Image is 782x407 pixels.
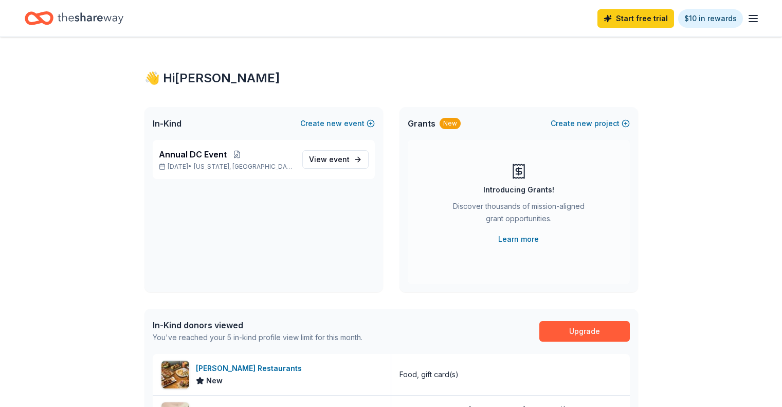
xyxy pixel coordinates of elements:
div: [PERSON_NAME] Restaurants [196,362,306,375]
a: View event [302,150,369,169]
a: Upgrade [539,321,630,342]
span: new [577,117,592,130]
a: Home [25,6,123,30]
span: Annual DC Event [159,148,227,161]
div: Introducing Grants! [483,184,554,196]
div: Food, gift card(s) [399,368,459,381]
span: event [329,155,350,164]
span: View [309,153,350,166]
a: Start free trial [597,9,674,28]
div: You've reached your 5 in-kind profile view limit for this month. [153,331,362,344]
a: Learn more [498,233,539,245]
div: New [440,118,461,129]
div: 👋 Hi [PERSON_NAME] [144,70,638,86]
img: Image for Thompson Restaurants [161,361,189,388]
span: New [206,375,223,387]
div: In-Kind donors viewed [153,319,362,331]
span: In-Kind [153,117,181,130]
div: Discover thousands of mission-aligned grant opportunities. [449,200,589,229]
span: [US_STATE], [GEOGRAPHIC_DATA] [194,163,294,171]
button: Createnewevent [300,117,375,130]
span: Grants [408,117,435,130]
button: Createnewproject [551,117,630,130]
span: new [326,117,342,130]
p: [DATE] • [159,163,294,171]
a: $10 in rewards [678,9,743,28]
